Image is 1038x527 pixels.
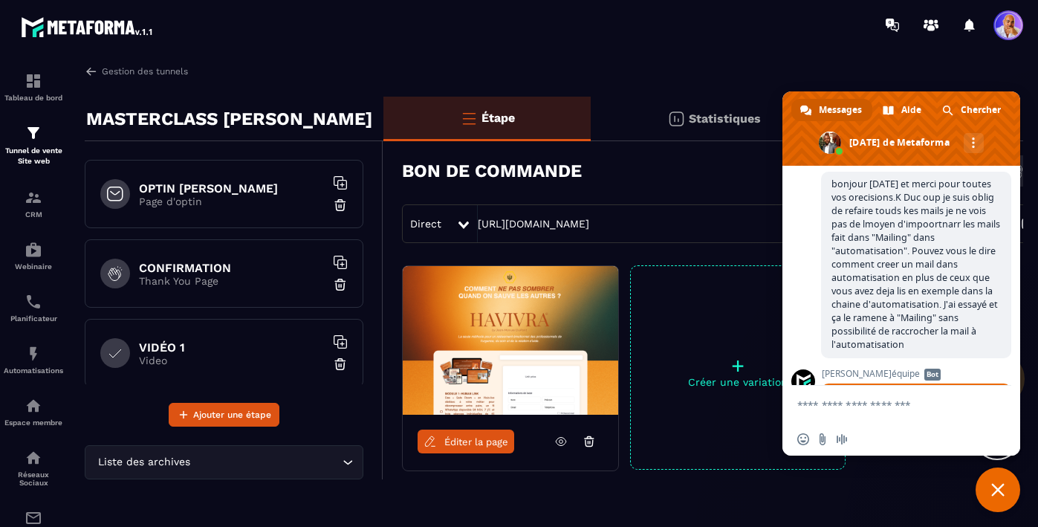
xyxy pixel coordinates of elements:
span: bonjour [DATE] et merci pour toutes vos orecisions.K Duc oup je suis oblig de refaire touds kes m... [831,178,1000,351]
img: arrow [85,65,98,78]
img: logo [21,13,155,40]
div: Fermer le chat [976,468,1020,512]
a: [URL][DOMAIN_NAME] [478,218,589,230]
h6: VIDÉO 1 [139,340,325,355]
span: Envoyer un fichier [817,433,828,445]
span: Message audio [836,433,848,445]
a: formationformationCRM [4,178,63,230]
span: Éditer la page [444,436,508,447]
div: Autres canaux [964,133,984,153]
p: Thank You Page [139,275,325,287]
h6: OPTIN [PERSON_NAME] [139,181,325,195]
span: Messages [819,99,862,121]
div: Chercher [933,99,1011,121]
img: image [403,266,618,415]
span: Aide [901,99,921,121]
img: formation [25,124,42,142]
div: Search for option [85,445,363,479]
a: automationsautomationsEspace membre [4,386,63,438]
p: Page d'optin [139,195,325,207]
a: automationsautomationsAutomatisations [4,334,63,386]
p: Étape [481,111,515,125]
div: Messages [791,99,872,121]
img: trash [333,357,348,372]
p: Espace membre [4,418,63,427]
a: schedulerschedulerPlanificateur [4,282,63,334]
img: email [25,509,42,527]
span: Chercher [961,99,1001,121]
a: formationformationTableau de bord [4,61,63,113]
a: social-networksocial-networkRéseaux Sociaux [4,438,63,498]
span: Liste des archives [94,454,193,471]
span: Direct [410,218,441,230]
h6: CONFIRMATION [139,261,325,275]
button: Ajouter une étape [169,403,279,427]
a: Éditer la page [418,430,514,453]
p: Planificateur [4,314,63,323]
span: Insérer un emoji [797,433,809,445]
img: scheduler [25,293,42,311]
img: formation [25,72,42,90]
p: Video [139,355,325,366]
span: [PERSON_NAME]équipe [821,369,1011,379]
img: trash [333,198,348,213]
img: automations [25,397,42,415]
p: Automatisations [4,366,63,375]
p: Tunnel de vente Site web [4,146,63,166]
p: Statistiques [689,111,761,126]
p: Réseaux Sociaux [4,471,63,487]
a: Gestion des tunnels [85,65,188,78]
img: automations [25,345,42,363]
input: Search for option [193,454,339,471]
img: automations [25,241,42,259]
img: formation [25,189,42,207]
p: + [631,355,845,376]
img: stats.20deebd0.svg [667,110,685,128]
img: social-network [25,449,42,467]
img: trash [333,277,348,292]
span: Bot [924,369,941,381]
p: Tableau de bord [4,94,63,102]
p: Webinaire [4,262,63,271]
textarea: Entrez votre message... [797,398,973,412]
img: bars-o.4a397970.svg [460,109,478,127]
a: formationformationTunnel de vente Site web [4,113,63,178]
div: Aide [874,99,932,121]
p: Créer une variation [631,376,845,388]
h3: BON DE COMMANDE [402,161,582,181]
p: CRM [4,210,63,219]
p: MASTERCLASS [PERSON_NAME] [86,104,372,134]
a: automationsautomationsWebinaire [4,230,63,282]
span: Ajouter une étape [193,407,271,422]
